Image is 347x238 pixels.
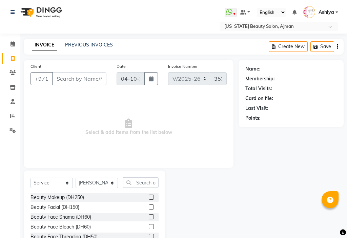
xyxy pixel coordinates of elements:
[319,9,334,16] span: Ashiya
[245,95,273,102] div: Card on file:
[30,63,41,70] label: Client
[303,6,315,18] img: Ashiya
[52,72,106,85] input: Search by Name/Mobile/Email/Code
[319,211,340,231] iframe: chat widget
[123,177,159,188] input: Search or Scan
[245,75,275,82] div: Membership:
[65,42,113,48] a: PREVIOUS INVOICES
[245,115,261,122] div: Points:
[30,72,53,85] button: +971
[168,63,198,70] label: Invoice Number
[32,39,57,51] a: INVOICE
[30,204,79,211] div: Beauty Facial (DH150)
[17,3,64,22] img: logo
[245,65,261,73] div: Name:
[30,194,84,201] div: Beauty Makeup (DH250)
[245,105,268,112] div: Last Visit:
[310,41,334,52] button: Save
[269,41,308,52] button: Create New
[30,93,227,161] span: Select & add items from the list below
[117,63,126,70] label: Date
[30,214,91,221] div: Beauty Face Shama (DH60)
[245,85,272,92] div: Total Visits:
[30,223,91,231] div: Beauty Face Bleach (DH60)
